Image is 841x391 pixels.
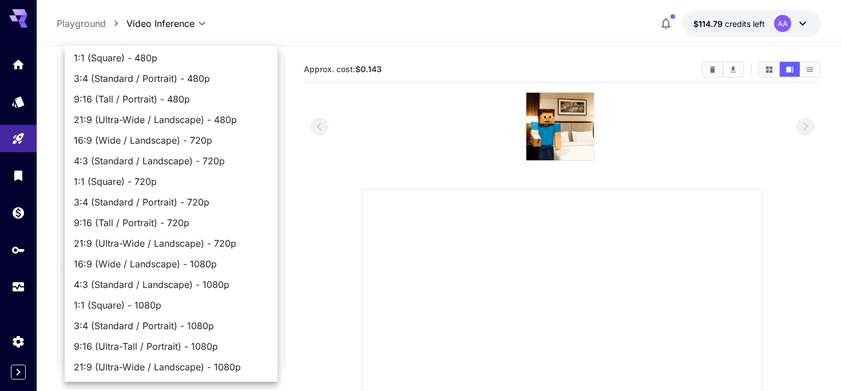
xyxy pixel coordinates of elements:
[74,360,268,374] span: 21:9 (Ultra-Wide / Landscape) - 1080p
[74,236,268,250] span: 21:9 (Ultra-Wide / Landscape) - 720p
[74,298,268,312] span: 1:1 (Square) - 1080p
[74,319,268,333] span: 3:4 (Standard / Portrait) - 1080p
[74,51,268,65] span: 1:1 (Square) - 480p
[74,175,268,188] span: 1:1 (Square) - 720p
[74,92,268,106] span: 9:16 (Tall / Portrait) - 480p
[74,257,268,271] span: 16:9 (Wide / Landscape) - 1080p
[74,216,268,230] span: 9:16 (Tall / Portrait) - 720p
[74,278,268,291] span: 4:3 (Standard / Landscape) - 1080p
[74,113,268,127] span: 21:9 (Ultra-Wide / Landscape) - 480p
[74,133,268,147] span: 16:9 (Wide / Landscape) - 720p
[74,339,268,353] span: 9:16 (Ultra-Tall / Portrait) - 1080p
[74,154,268,168] span: 4:3 (Standard / Landscape) - 720p
[74,72,268,85] span: 3:4 (Standard / Portrait) - 480p
[74,195,268,209] span: 3:4 (Standard / Portrait) - 720p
